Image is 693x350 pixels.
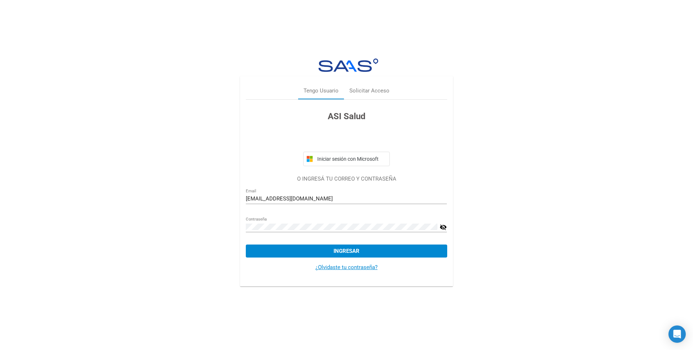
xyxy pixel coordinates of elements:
iframe: Botón de Acceder con Google [300,131,393,147]
mat-icon: visibility_off [440,223,447,232]
span: Ingresar [334,248,359,254]
div: Tengo Usuario [304,87,339,95]
h3: ASI Salud [246,110,447,123]
p: O INGRESÁ TU CORREO Y CONTRASEÑA [246,175,447,183]
button: Ingresar [246,245,447,258]
a: ¿Olvidaste tu contraseña? [315,264,378,271]
button: Iniciar sesión con Microsoft [303,152,390,166]
div: Open Intercom Messenger [668,325,686,343]
span: Iniciar sesión con Microsoft [316,156,387,162]
div: Solicitar Acceso [349,87,389,95]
